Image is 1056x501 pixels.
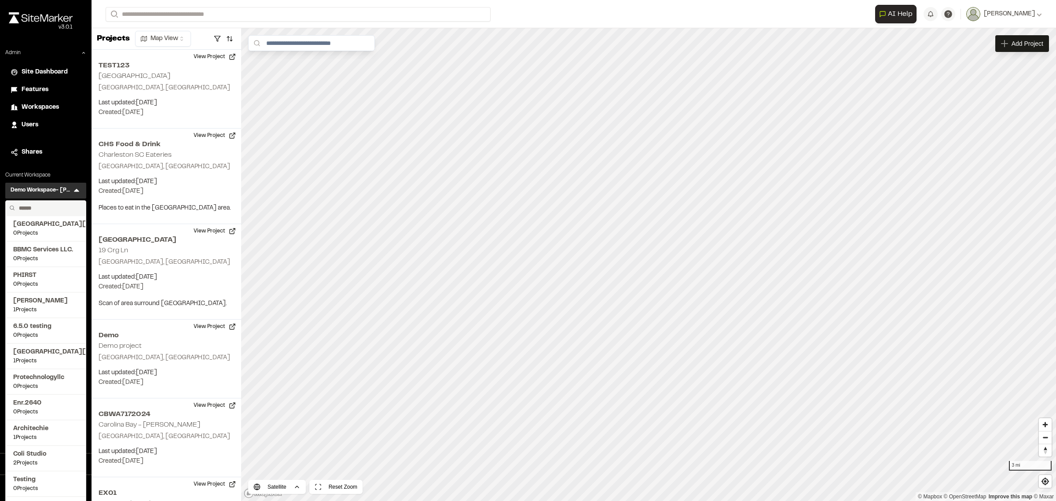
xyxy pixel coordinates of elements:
span: Testing [13,475,78,485]
span: Shares [22,147,42,157]
a: [PERSON_NAME]1Projects [13,296,78,314]
h2: Charleston SC Eateries [99,152,172,158]
button: View Project [188,477,241,491]
p: [GEOGRAPHIC_DATA], [GEOGRAPHIC_DATA] [99,83,234,93]
p: [GEOGRAPHIC_DATA], [GEOGRAPHIC_DATA] [99,432,234,442]
h2: TEST123 [99,60,234,71]
span: [GEOGRAPHIC_DATA][US_STATE] [13,220,78,229]
span: 2 Projects [13,459,78,467]
span: 0 Projects [13,229,78,237]
a: Mapbox logo [244,488,282,498]
h2: EX01 [99,488,234,498]
span: 0 Projects [13,383,78,390]
p: Last updated: [DATE] [99,177,234,187]
p: Places to eat in the [GEOGRAPHIC_DATA] area. [99,203,234,213]
button: Reset Zoom [309,480,363,494]
button: Zoom in [1039,418,1052,431]
h2: [GEOGRAPHIC_DATA] [99,235,234,245]
h2: CBWA7172024 [99,409,234,420]
a: [GEOGRAPHIC_DATA][US_STATE]1Projects [13,347,78,365]
button: View Project [188,320,241,334]
p: [GEOGRAPHIC_DATA], [GEOGRAPHIC_DATA] [99,162,234,172]
p: Created: [DATE] [99,457,234,466]
h2: Demo [99,330,234,341]
div: 3 mi [1009,461,1052,471]
h2: Carolina Bay - [PERSON_NAME] [99,422,200,428]
img: rebrand.png [9,12,73,23]
div: Oh geez...please don't... [9,23,73,31]
p: Last updated: [DATE] [99,273,234,282]
a: BBMC Services LLC.0Projects [13,245,78,263]
span: 1 Projects [13,434,78,442]
span: Protechnologyllc [13,373,78,383]
span: Coli Studio [13,449,78,459]
span: 0 Projects [13,332,78,339]
h2: CHS Food & Drink [99,139,234,150]
span: AI Help [888,9,913,19]
a: Users [11,120,81,130]
button: Zoom out [1039,431,1052,444]
a: Enr.26400Projects [13,398,78,416]
span: Architechie [13,424,78,434]
p: [GEOGRAPHIC_DATA], [GEOGRAPHIC_DATA] [99,258,234,267]
span: 1 Projects [13,306,78,314]
span: 0 Projects [13,485,78,493]
span: [PERSON_NAME] [984,9,1035,19]
img: User [966,7,980,21]
button: Reset bearing to north [1039,444,1052,457]
a: [GEOGRAPHIC_DATA][US_STATE]0Projects [13,220,78,237]
span: Users [22,120,38,130]
a: Mapbox [918,494,942,500]
button: View Project [188,129,241,143]
p: Last updated: [DATE] [99,447,234,457]
a: Architechie1Projects [13,424,78,442]
h2: 19 Crg Ln [99,247,128,254]
h3: Demo Workspace- [PERSON_NAME] [11,186,72,195]
p: Last updated: [DATE] [99,98,234,108]
h2: [GEOGRAPHIC_DATA] [99,73,170,79]
a: Shares [11,147,81,157]
span: 0 Projects [13,408,78,416]
span: 1 Projects [13,357,78,365]
span: 0 Projects [13,255,78,263]
div: Open AI Assistant [875,5,920,23]
p: Created: [DATE] [99,282,234,292]
a: 6.5.0 testing0Projects [13,322,78,339]
a: Features [11,85,81,95]
span: Features [22,85,48,95]
p: Created: [DATE] [99,108,234,118]
a: Maxar [1034,494,1054,500]
span: 6.5.0 testing [13,322,78,332]
span: Add Project [1012,39,1043,48]
a: PHIRST0Projects [13,271,78,288]
span: [GEOGRAPHIC_DATA][US_STATE] [13,347,78,357]
a: Protechnologyllc0Projects [13,373,78,390]
a: Map feedback [989,494,1032,500]
button: Satellite [248,480,306,494]
p: Last updated: [DATE] [99,368,234,378]
a: OpenStreetMap [944,494,986,500]
p: Projects [97,33,130,45]
span: Site Dashboard [22,67,68,77]
p: Created: [DATE] [99,378,234,387]
span: BBMC Services LLC. [13,245,78,255]
p: Current Workspace [5,171,86,179]
span: PHIRST [13,271,78,280]
p: Admin [5,49,21,57]
button: View Project [188,398,241,413]
a: Site Dashboard [11,67,81,77]
a: Testing0Projects [13,475,78,493]
span: Workspaces [22,103,59,112]
button: Open AI Assistant [875,5,917,23]
button: View Project [188,50,241,64]
button: View Project [188,224,241,238]
span: Enr.2640 [13,398,78,408]
span: 0 Projects [13,280,78,288]
p: Created: [DATE] [99,187,234,196]
h2: Demo project [99,343,142,349]
button: Find my location [1039,475,1052,488]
